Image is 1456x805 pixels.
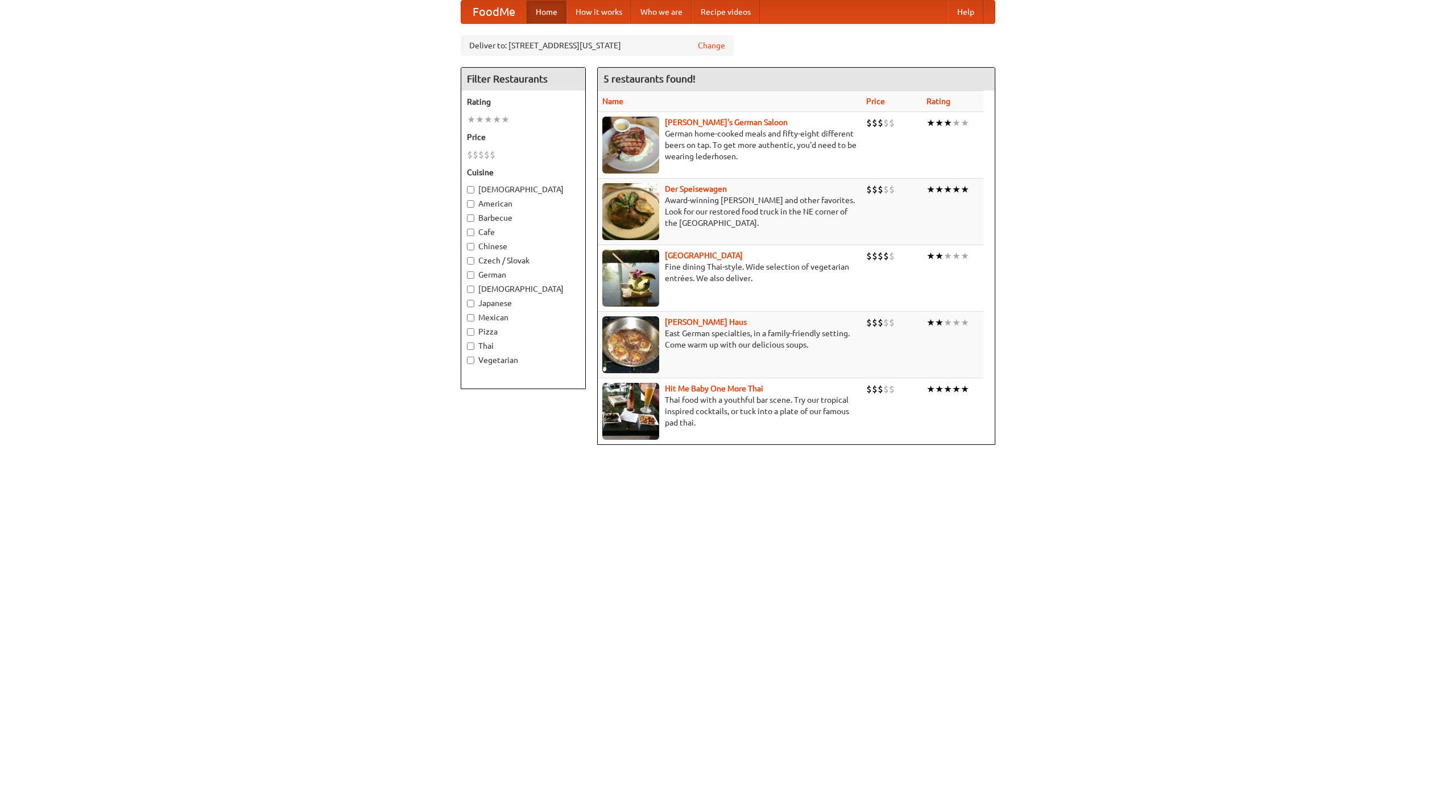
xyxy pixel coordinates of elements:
a: Who we are [631,1,692,23]
li: $ [883,316,889,329]
li: ★ [961,117,969,129]
img: kohlhaus.jpg [602,316,659,373]
input: American [467,200,474,208]
li: ★ [952,250,961,262]
a: FoodMe [461,1,527,23]
li: ★ [961,383,969,395]
h5: Cuisine [467,167,580,178]
li: $ [866,117,872,129]
p: German home-cooked meals and fifty-eight different beers on tap. To get more authentic, you'd nee... [602,128,857,162]
li: $ [883,117,889,129]
h4: Filter Restaurants [461,68,585,90]
li: $ [889,250,895,262]
input: Vegetarian [467,357,474,364]
a: Change [698,40,725,51]
li: ★ [926,316,935,329]
li: ★ [935,183,944,196]
li: ★ [935,250,944,262]
li: ★ [944,316,952,329]
input: Pizza [467,328,474,336]
li: $ [866,383,872,395]
div: Deliver to: [STREET_ADDRESS][US_STATE] [461,35,734,56]
li: ★ [961,183,969,196]
p: East German specialties, in a family-friendly setting. Come warm up with our delicious soups. [602,328,857,350]
li: $ [883,383,889,395]
img: speisewagen.jpg [602,183,659,240]
input: German [467,271,474,279]
img: esthers.jpg [602,117,659,174]
li: ★ [944,383,952,395]
label: Vegetarian [467,354,580,366]
input: [DEMOGRAPHIC_DATA] [467,286,474,293]
li: ★ [501,113,510,126]
input: Chinese [467,243,474,250]
li: ★ [926,250,935,262]
label: Chinese [467,241,580,252]
li: $ [878,250,883,262]
li: ★ [944,183,952,196]
label: [DEMOGRAPHIC_DATA] [467,184,580,195]
a: [PERSON_NAME] Haus [665,317,747,327]
li: ★ [926,117,935,129]
h5: Rating [467,96,580,108]
li: $ [878,183,883,196]
a: [PERSON_NAME]'s German Saloon [665,118,788,127]
label: [DEMOGRAPHIC_DATA] [467,283,580,295]
li: $ [490,148,495,161]
a: Der Speisewagen [665,184,727,193]
li: ★ [952,183,961,196]
label: Cafe [467,226,580,238]
li: ★ [935,316,944,329]
li: ★ [926,183,935,196]
input: Thai [467,342,474,350]
li: $ [889,117,895,129]
a: Home [527,1,566,23]
a: [GEOGRAPHIC_DATA] [665,251,743,260]
label: Mexican [467,312,580,323]
li: ★ [952,117,961,129]
input: Japanese [467,300,474,307]
li: $ [889,316,895,329]
a: Help [948,1,983,23]
ng-pluralize: 5 restaurants found! [603,73,696,84]
label: Pizza [467,326,580,337]
li: $ [872,183,878,196]
li: $ [473,148,478,161]
input: Czech / Slovak [467,257,474,265]
li: $ [883,183,889,196]
li: $ [467,148,473,161]
li: $ [889,183,895,196]
li: ★ [935,117,944,129]
img: satay.jpg [602,250,659,307]
input: Cafe [467,229,474,236]
li: $ [878,316,883,329]
h5: Price [467,131,580,143]
li: ★ [944,117,952,129]
input: [DEMOGRAPHIC_DATA] [467,186,474,193]
li: $ [889,383,895,395]
label: American [467,198,580,209]
li: $ [484,148,490,161]
li: ★ [493,113,501,126]
li: ★ [467,113,475,126]
a: Hit Me Baby One More Thai [665,384,763,393]
li: ★ [484,113,493,126]
li: ★ [961,316,969,329]
label: Czech / Slovak [467,255,580,266]
li: $ [872,250,878,262]
li: $ [878,117,883,129]
a: Price [866,97,885,106]
p: Award-winning [PERSON_NAME] and other favorites. Look for our restored food truck in the NE corne... [602,195,857,229]
input: Barbecue [467,214,474,222]
label: German [467,269,580,280]
label: Japanese [467,298,580,309]
li: ★ [475,113,484,126]
label: Barbecue [467,212,580,224]
img: babythai.jpg [602,383,659,440]
li: ★ [952,383,961,395]
a: Recipe videos [692,1,760,23]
